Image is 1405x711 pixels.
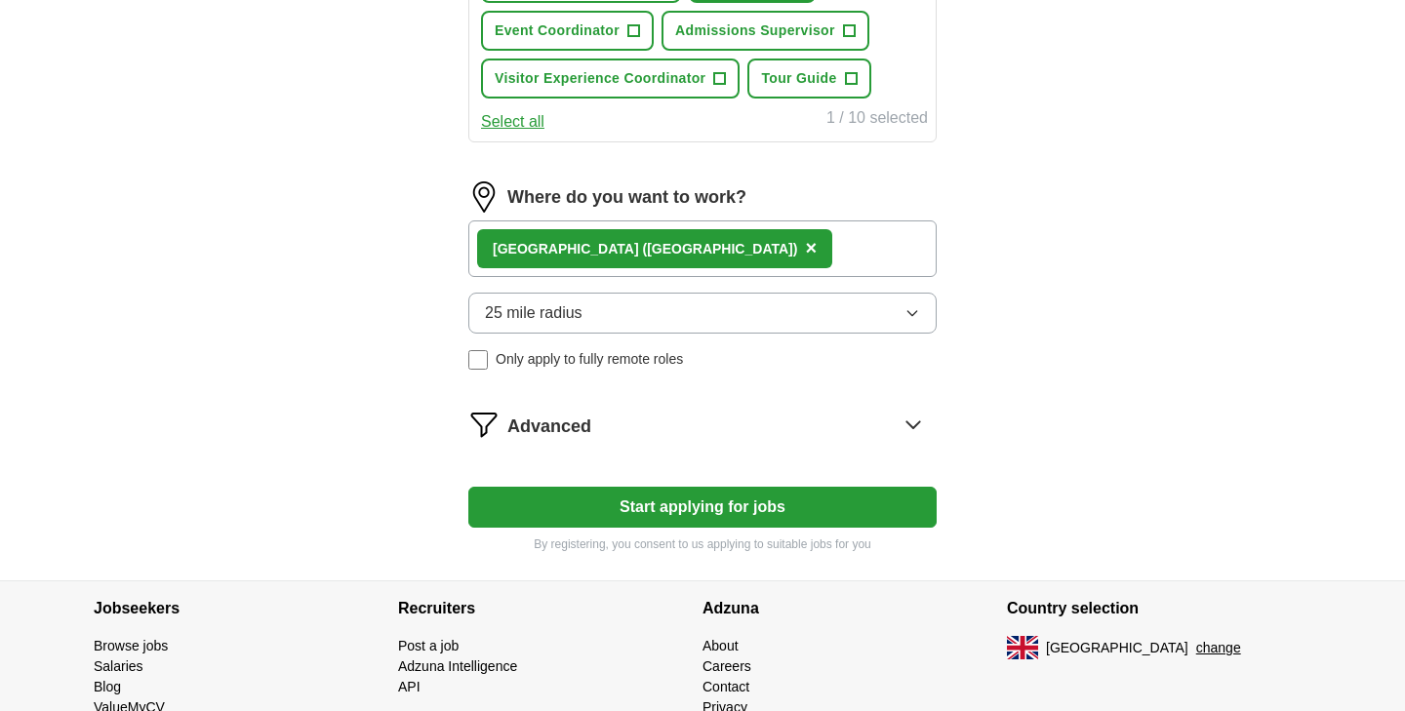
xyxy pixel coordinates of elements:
a: API [398,679,421,694]
img: UK flag [1007,636,1038,659]
button: Admissions Supervisor [662,11,869,51]
span: Visitor Experience Coordinator [495,68,705,89]
a: Contact [702,679,749,694]
span: Only apply to fully remote roles [496,349,683,370]
button: Visitor Experience Coordinator [481,59,740,99]
button: Start applying for jobs [468,487,937,528]
a: Careers [702,658,751,674]
span: Event Coordinator [495,20,620,41]
a: Salaries [94,658,143,674]
a: Browse jobs [94,638,168,653]
h4: Country selection [1007,581,1311,636]
span: [GEOGRAPHIC_DATA] [1046,638,1188,658]
a: About [702,638,739,653]
button: 25 mile radius [468,293,937,334]
a: Post a job [398,638,459,653]
span: Tour Guide [761,68,836,89]
span: Advanced [507,414,591,440]
span: ([GEOGRAPHIC_DATA]) [642,241,797,257]
span: × [805,237,817,258]
button: × [805,234,817,263]
button: Select all [481,110,544,134]
label: Where do you want to work? [507,184,746,211]
a: Blog [94,679,121,694]
a: Adzuna Intelligence [398,658,517,674]
input: Only apply to fully remote roles [468,350,488,370]
button: Event Coordinator [481,11,654,51]
img: filter [468,409,500,440]
button: change [1196,638,1241,658]
div: 1 / 10 selected [826,106,928,134]
p: By registering, you consent to us applying to suitable jobs for you [468,535,937,553]
button: Tour Guide [747,59,870,99]
span: Admissions Supervisor [675,20,835,41]
strong: [GEOGRAPHIC_DATA] [493,241,639,257]
img: location.png [468,181,500,213]
span: 25 mile radius [485,301,582,325]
